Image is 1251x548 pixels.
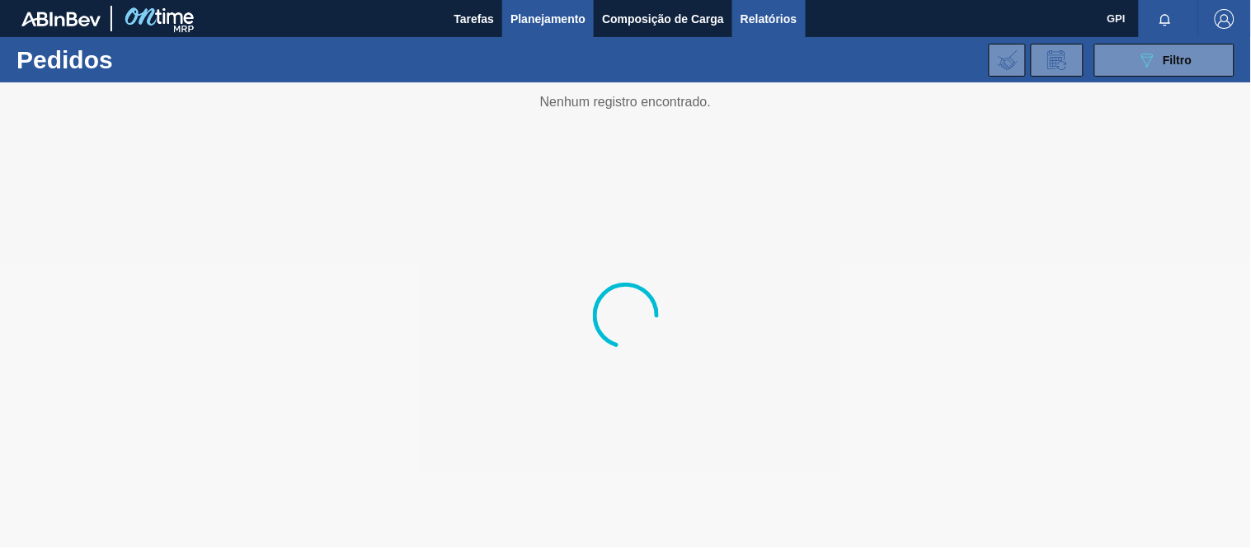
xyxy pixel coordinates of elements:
[741,9,797,29] span: Relatórios
[1094,44,1235,77] button: Filtro
[16,50,253,69] h1: Pedidos
[1031,44,1084,77] div: Solicitação de Revisão de Pedidos
[510,9,586,29] span: Planejamento
[989,44,1026,77] div: Importar Negociações dos Pedidos
[1215,9,1235,29] img: Logout
[602,9,724,29] span: Composição de Carga
[1139,7,1192,30] button: Notificações
[21,12,101,26] img: TNhmsLtSVTkK8tSr43FrP2fwEKptu5GPRR3wAAAABJRU5ErkJggg==
[454,9,494,29] span: Tarefas
[1164,54,1192,67] span: Filtro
